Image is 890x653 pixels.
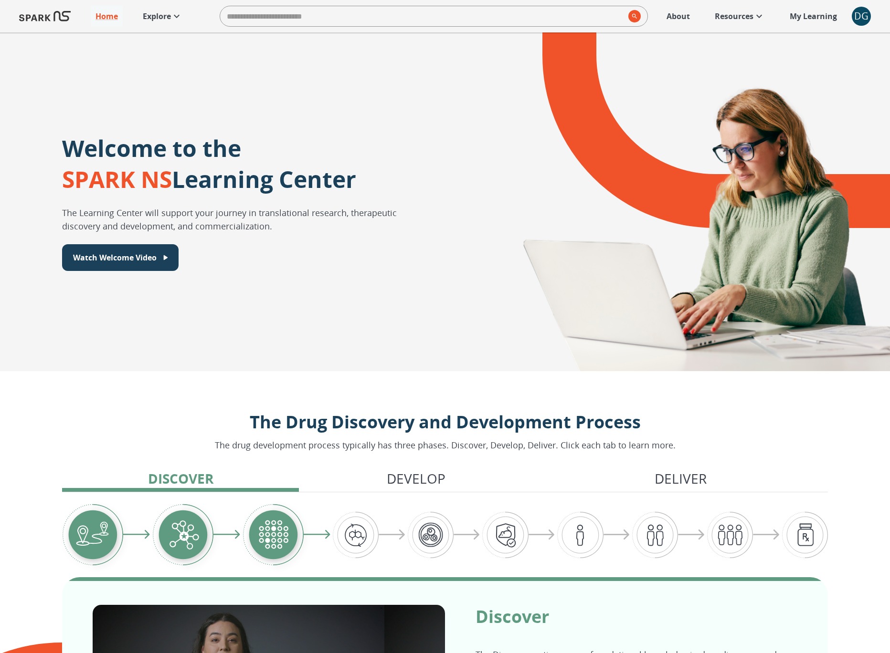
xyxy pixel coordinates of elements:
img: Logo of SPARK at Stanford [19,5,71,28]
div: DG [852,7,871,26]
p: Watch Welcome Video [73,252,157,263]
p: The Drug Discovery and Development Process [215,409,676,435]
img: arrow-right [678,529,705,540]
img: arrow-right [529,529,555,540]
img: arrow-right [753,529,780,540]
a: Resources [710,6,770,27]
p: Discover [148,468,213,488]
a: Home [91,6,123,27]
button: account of current user [852,7,871,26]
button: search [625,6,641,26]
button: Watch Welcome Video [62,244,179,271]
div: A montage of drug development icons and a SPARK NS logo design element [476,32,890,371]
div: Graphic showing the progression through the Discover, Develop, and Deliver pipeline, highlighting... [62,504,828,566]
p: My Learning [790,10,837,22]
p: Develop [387,468,445,488]
span: SPARK NS [62,164,172,195]
p: The drug development process typically has three phases. Discover, Develop, Deliver. Click each t... [215,439,676,452]
img: arrow-right [213,530,240,539]
p: Explore [143,10,171,22]
p: The Learning Center will support your journey in translational research, therapeutic discovery an... [62,206,434,233]
img: arrow-right [454,529,480,540]
img: arrow-right [604,529,630,540]
a: Explore [138,6,187,27]
p: Discover [476,605,797,628]
a: About [662,6,695,27]
p: Resources [715,10,753,22]
p: Deliver [655,468,707,488]
p: Home [95,10,118,22]
p: About [667,10,690,22]
img: arrow-right [123,530,150,539]
img: arrow-right [304,530,330,539]
a: My Learning [785,6,842,27]
p: Welcome to the Learning Center [62,133,356,195]
img: arrow-right [379,529,405,540]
